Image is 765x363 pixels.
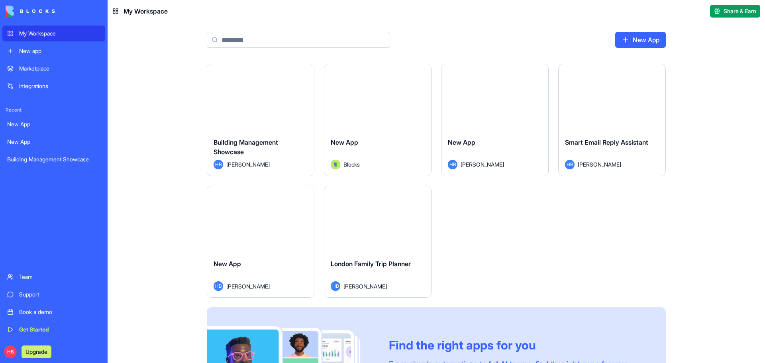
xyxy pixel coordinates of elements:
a: London Family Trip PlannerHB[PERSON_NAME] [324,186,432,298]
span: Share & Earn [724,7,756,15]
span: London Family Trip Planner [331,260,411,268]
span: HB [448,160,457,169]
a: New App [2,116,105,132]
a: New App [2,134,105,150]
a: Integrations [2,78,105,94]
div: Marketplace [19,65,100,73]
div: Integrations [19,82,100,90]
div: Get Started [19,326,100,334]
span: [PERSON_NAME] [461,160,504,169]
a: Support [2,286,105,302]
div: New app [19,47,100,55]
span: Building Management Showcase [214,138,278,156]
a: Marketplace [2,61,105,77]
a: Upgrade [22,347,51,355]
a: New app [2,43,105,59]
a: New AppAvatarBlocks [324,64,432,176]
div: Book a demo [19,308,100,316]
span: [PERSON_NAME] [226,282,270,290]
a: Building Management Showcase [2,151,105,167]
span: Blocks [343,160,360,169]
div: My Workspace [19,29,100,37]
span: [PERSON_NAME] [226,160,270,169]
span: HB [565,160,575,169]
a: Get Started [2,322,105,337]
div: Building Management Showcase [7,155,100,163]
button: Share & Earn [710,5,760,18]
img: logo [6,6,55,17]
a: New AppHB[PERSON_NAME] [441,64,549,176]
div: Support [19,290,100,298]
a: New AppHB[PERSON_NAME] [207,186,314,298]
a: Team [2,269,105,285]
button: Upgrade [22,345,51,358]
span: HB [214,160,223,169]
span: Smart Email Reply Assistant [565,138,648,146]
a: My Workspace [2,26,105,41]
span: New App [214,260,241,268]
span: [PERSON_NAME] [343,282,387,290]
span: My Workspace [124,6,168,16]
span: HB [4,345,17,358]
a: Book a demo [2,304,105,320]
span: New App [448,138,475,146]
span: [PERSON_NAME] [578,160,621,169]
span: New App [331,138,358,146]
a: Building Management ShowcaseHB[PERSON_NAME] [207,64,314,176]
span: HB [331,281,340,291]
img: Avatar [331,160,340,169]
div: Team [19,273,100,281]
span: Recent [2,107,105,113]
div: Find the right apps for you [389,338,647,352]
a: New App [615,32,666,48]
span: HB [214,281,223,291]
div: New App [7,138,100,146]
a: Smart Email Reply AssistantHB[PERSON_NAME] [558,64,666,176]
div: New App [7,120,100,128]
